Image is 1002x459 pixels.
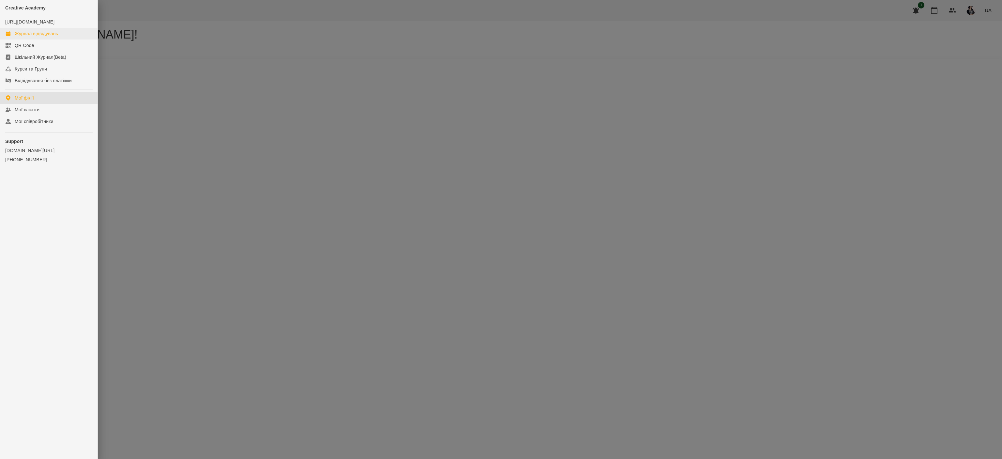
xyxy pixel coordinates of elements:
[15,118,53,125] div: Мої співробітники
[5,147,92,154] a: [DOMAIN_NAME][URL]
[5,19,54,24] a: [URL][DOMAIN_NAME]
[15,95,34,101] div: Мої філії
[5,156,92,163] a: [PHONE_NUMBER]
[15,106,39,113] div: Мої клієнти
[15,30,58,37] div: Журнал відвідувань
[5,138,92,145] p: Support
[15,42,34,49] div: QR Code
[15,77,72,84] div: Відвідування без платіжки
[15,66,47,72] div: Курси та Групи
[5,5,46,10] span: Creative Academy
[15,54,66,60] div: Шкільний Журнал(Beta)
